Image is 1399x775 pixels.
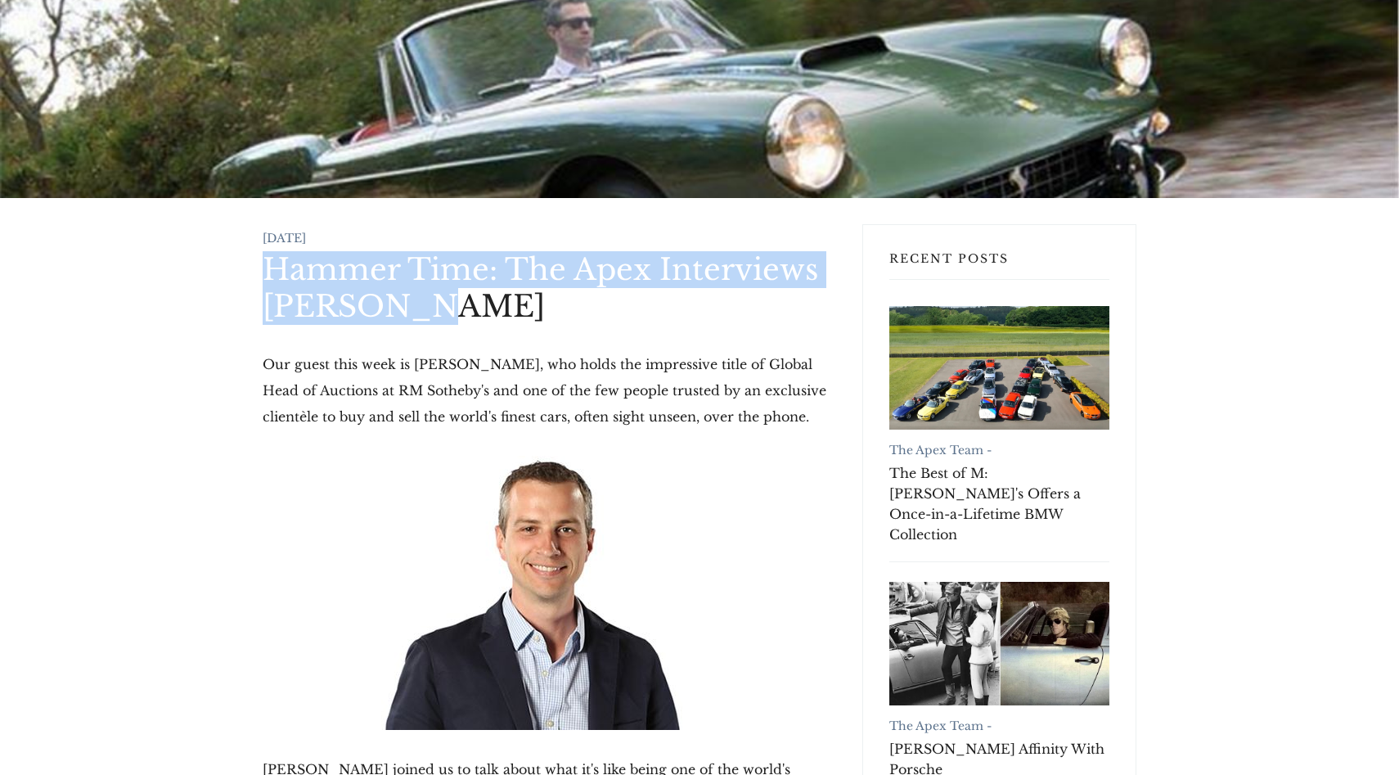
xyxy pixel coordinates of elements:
a: The Apex Team - [889,443,992,457]
h3: Recent Posts [889,251,1109,280]
p: Our guest this week is [PERSON_NAME], who holds the impressive title of Global Head of Auctions a... [263,351,836,430]
a: The Best of M: [PERSON_NAME]'s Offers a Once-in-a-Lifetime BMW Collection [889,463,1109,545]
a: The Apex Team - [889,719,992,733]
time: [DATE] [263,231,306,246]
a: The Best of M: RM Sotheby's Offers a Once-in-a-Lifetime BMW Collection [889,306,1109,430]
a: Robert Redford's Affinity With Porsche [889,582,1109,705]
h1: Hammer Time: The Apex Interviews [PERSON_NAME] [263,251,836,325]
